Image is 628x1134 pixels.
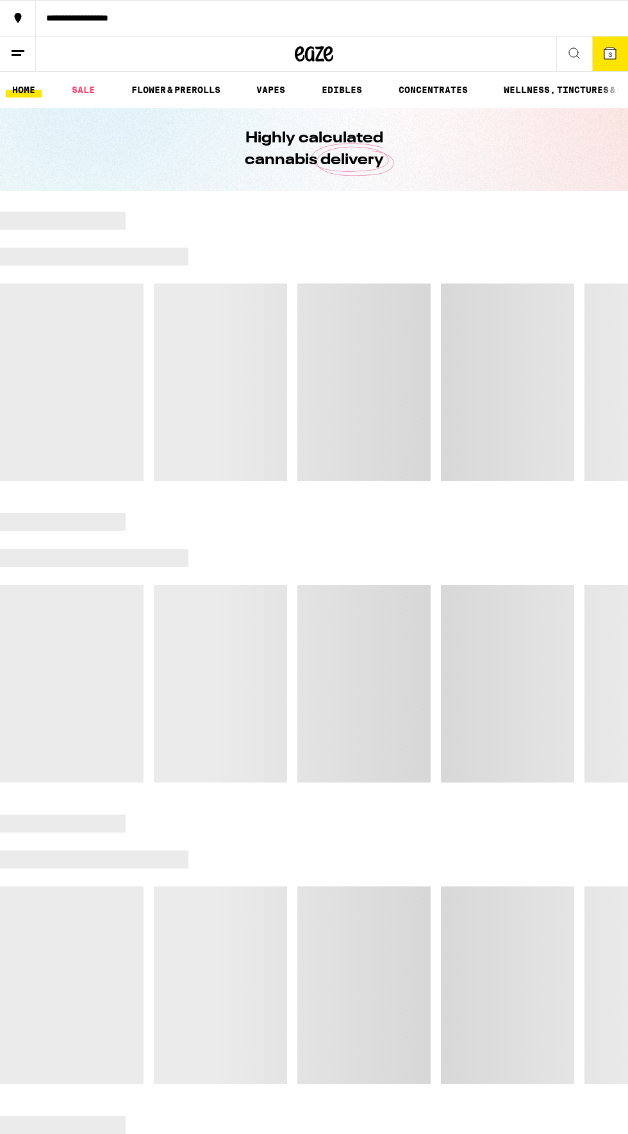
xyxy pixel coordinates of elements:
a: CONCENTRATES [392,82,474,97]
button: 3 [592,37,628,71]
span: 3 [608,51,612,58]
a: SALE [65,82,101,97]
a: HOME [6,82,42,97]
a: FLOWER & PREROLLS [125,82,227,97]
h1: Highly calculated cannabis delivery [208,128,420,171]
a: EDIBLES [315,82,368,97]
a: VAPES [250,82,292,97]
